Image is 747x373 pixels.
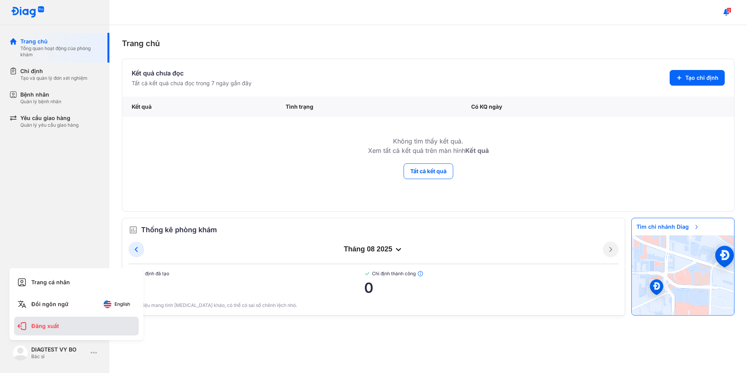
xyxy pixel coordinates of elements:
div: Chỉ định [20,67,88,75]
div: Kết quả chưa đọc [132,68,252,78]
div: Bệnh nhân [20,91,61,99]
img: info.7e716105.svg [417,271,424,277]
div: Bác sĩ [31,353,88,360]
img: logo [13,345,28,360]
span: Chỉ định đã tạo [129,271,364,277]
div: Đổi ngôn ngữ [14,295,139,314]
div: Trang cá nhân [14,273,139,292]
span: Thống kê phòng khám [141,224,217,235]
div: Đăng xuất [14,317,139,335]
span: 1 [129,280,364,296]
span: Tìm chi nhánh Diag [632,218,704,235]
div: (*)Dữ liệu mang tính [MEDICAL_DATA] khảo, có thể có sai số chênh lệch nhỏ. [129,302,618,309]
div: Trang chủ [20,38,100,45]
span: 0 [364,280,618,296]
span: Chỉ định thành công [364,271,618,277]
div: Tất cả kết quả chưa đọc trong 7 ngày gần đây [132,79,252,87]
div: Tổng quan hoạt động của phòng khám [20,45,100,58]
img: order.5a6da16c.svg [129,225,138,235]
span: English [114,301,130,307]
img: logo [11,6,45,18]
button: Tạo chỉ định [670,70,725,86]
div: Tạo và quản lý đơn xét nghiệm [20,75,88,81]
span: Tạo chỉ định [685,74,718,82]
div: Quản lý yêu cầu giao hàng [20,122,79,128]
div: Tình trạng [276,97,461,117]
div: Có KQ ngày [462,97,659,117]
span: 2 [727,7,731,13]
img: English [104,300,111,308]
div: tháng 08 2025 [144,245,603,254]
div: Trang chủ [122,38,734,49]
button: English [98,298,136,310]
b: Kết quả [465,147,489,154]
div: Quản lý bệnh nhân [20,99,61,105]
button: Tất cả kết quả [404,163,453,179]
td: Không tìm thấy kết quả. Xem tất cả kết quả trên màn hình [122,117,734,163]
div: Kết quả [122,97,276,117]
img: checked-green.01cc79e0.svg [364,271,370,277]
div: Yêu cầu giao hàng [20,114,79,122]
div: DIAGTEST VY BO [31,346,88,353]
